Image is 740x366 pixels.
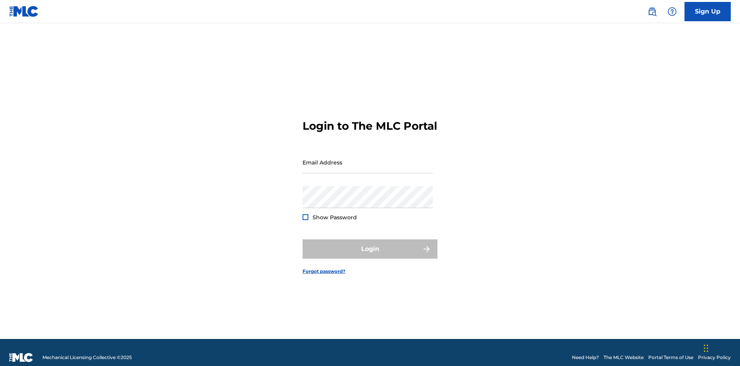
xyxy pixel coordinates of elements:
[704,337,708,360] div: Drag
[664,4,680,19] div: Help
[684,2,731,21] a: Sign Up
[42,354,132,361] span: Mechanical Licensing Collective © 2025
[668,7,677,16] img: help
[313,214,357,221] span: Show Password
[648,354,693,361] a: Portal Terms of Use
[647,7,657,16] img: search
[572,354,599,361] a: Need Help?
[303,268,345,275] a: Forgot password?
[604,354,644,361] a: The MLC Website
[9,6,39,17] img: MLC Logo
[303,119,437,133] h3: Login to The MLC Portal
[644,4,660,19] a: Public Search
[9,353,33,362] img: logo
[701,329,740,366] iframe: Chat Widget
[698,354,731,361] a: Privacy Policy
